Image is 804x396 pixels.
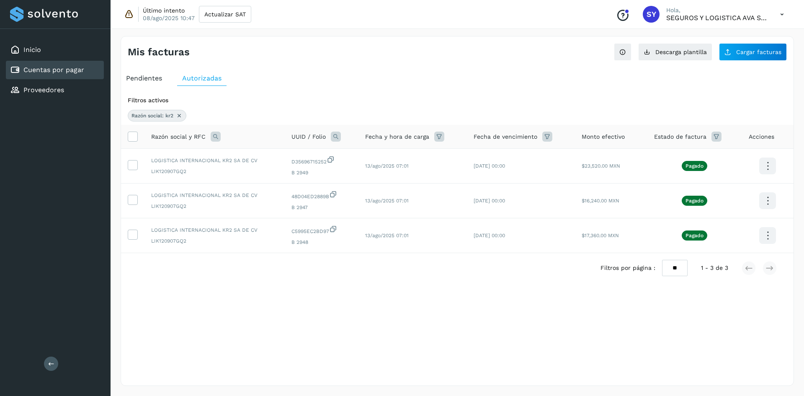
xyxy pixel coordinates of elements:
[151,202,278,210] span: LIK120907GQ2
[685,198,703,204] p: Pagado
[365,163,409,169] span: 13/ago/2025 07:01
[291,204,352,211] span: B 2947
[474,233,505,238] span: [DATE] 00:00
[199,6,251,23] button: Actualizar SAT
[151,132,206,141] span: Razón social y RFC
[474,132,537,141] span: Fecha de vencimiento
[143,14,195,22] p: 08/ago/2025 10:47
[666,14,767,22] p: SEGUROS Y LOGISTICA AVA SA DE CV
[151,237,278,245] span: LIK120907GQ2
[182,74,222,82] span: Autorizadas
[291,238,352,246] span: B 2948
[204,11,246,17] span: Actualizar SAT
[365,233,409,238] span: 13/ago/2025 07:01
[655,49,707,55] span: Descarga plantilla
[582,233,619,238] span: $17,360.00 MXN
[291,169,352,176] span: B 2949
[131,112,173,119] span: Razón social: kr2
[749,132,774,141] span: Acciones
[719,43,787,61] button: Cargar facturas
[666,7,767,14] p: Hola,
[474,198,505,204] span: [DATE] 00:00
[126,74,162,82] span: Pendientes
[582,132,625,141] span: Monto efectivo
[365,132,429,141] span: Fecha y hora de carga
[6,61,104,79] div: Cuentas por pagar
[365,198,409,204] span: 13/ago/2025 07:01
[151,168,278,175] span: LIK120907GQ2
[600,264,655,272] span: Filtros por página :
[23,46,41,54] a: Inicio
[701,264,728,272] span: 1 - 3 de 3
[23,86,64,94] a: Proveedores
[23,66,84,74] a: Cuentas por pagar
[582,163,620,169] span: $23,520.00 MXN
[6,81,104,99] div: Proveedores
[291,190,352,200] span: 48D04ED2889B
[474,163,505,169] span: [DATE] 00:00
[291,155,352,166] span: D35696715252
[151,226,278,234] span: LOGISTICA INTERNACIONAL KR2 SA DE CV
[291,225,352,235] span: C5995EC2BD97
[291,132,326,141] span: UUID / Folio
[685,163,703,169] p: Pagado
[582,198,619,204] span: $16,240.00 MXN
[128,96,787,105] div: Filtros activos
[654,132,706,141] span: Estado de factura
[143,7,185,14] p: Último intento
[128,110,186,122] div: Razón social: kr2
[151,157,278,164] span: LOGISTICA INTERNACIONAL KR2 SA DE CV
[685,233,703,238] p: Pagado
[638,43,712,61] button: Descarga plantilla
[151,192,278,199] span: LOGISTICA INTERNACIONAL KR2 SA DE CV
[736,49,781,55] span: Cargar facturas
[128,46,190,58] h4: Mis facturas
[6,41,104,59] div: Inicio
